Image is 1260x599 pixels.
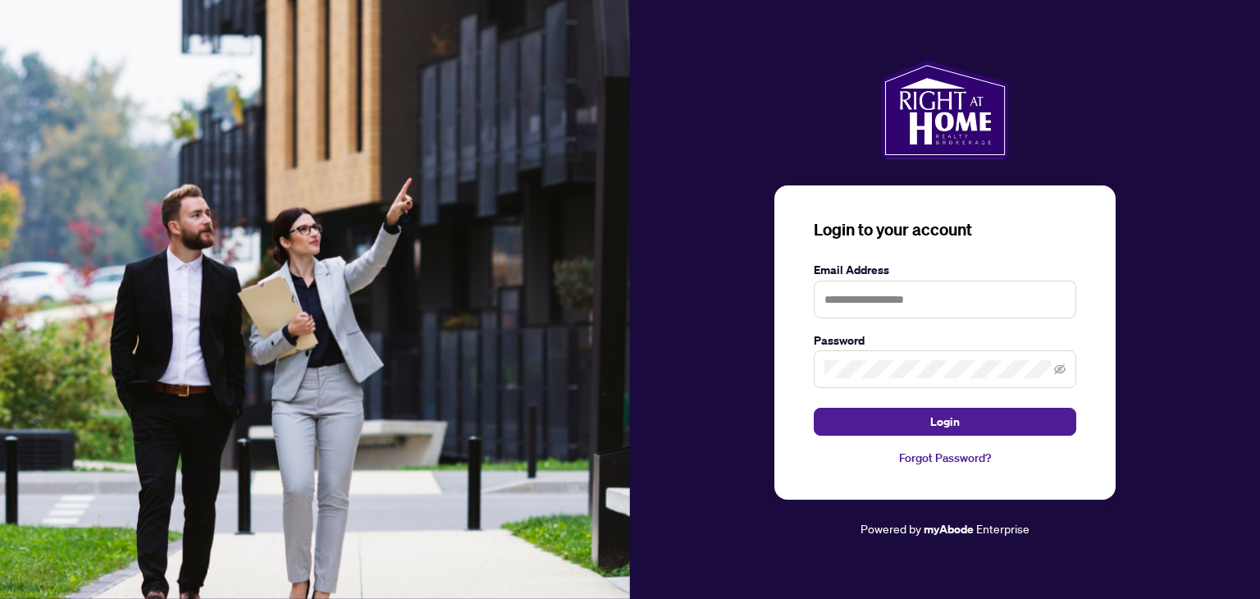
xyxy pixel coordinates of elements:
[924,520,974,538] a: myAbode
[881,61,1008,159] img: ma-logo
[814,261,1076,279] label: Email Address
[814,408,1076,436] button: Login
[930,409,960,435] span: Login
[1054,364,1066,375] span: eye-invisible
[814,332,1076,350] label: Password
[976,521,1029,536] span: Enterprise
[814,218,1076,241] h3: Login to your account
[814,449,1076,467] a: Forgot Password?
[861,521,921,536] span: Powered by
